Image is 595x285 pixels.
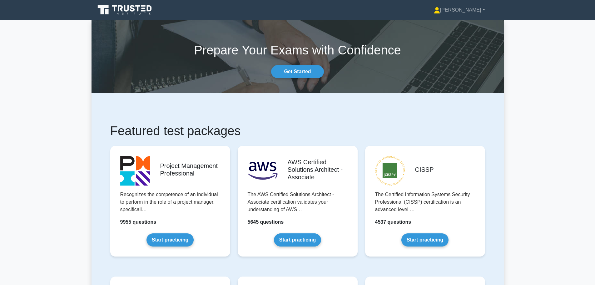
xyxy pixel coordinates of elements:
[274,233,321,247] a: Start practicing
[110,123,485,138] h1: Featured test packages
[92,43,504,58] h1: Prepare Your Exams with Confidence
[401,233,449,247] a: Start practicing
[419,4,500,16] a: [PERSON_NAME]
[146,233,194,247] a: Start practicing
[271,65,324,78] a: Get Started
